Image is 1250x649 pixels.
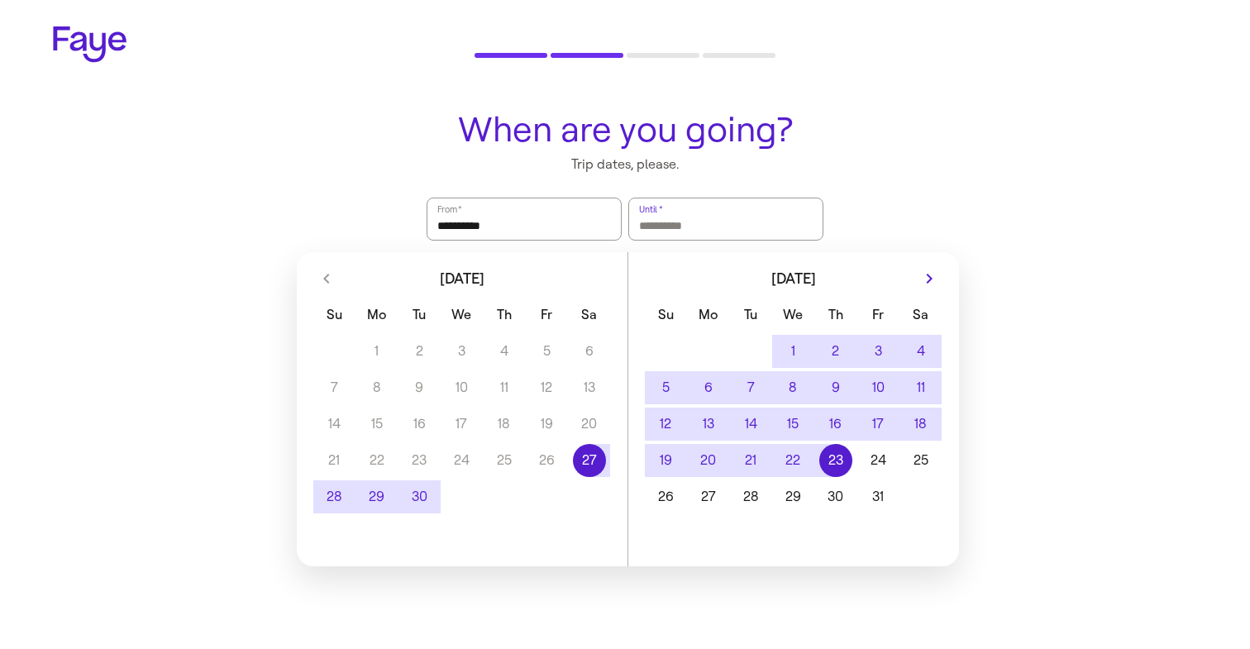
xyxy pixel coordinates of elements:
[687,408,729,441] button: 13
[527,298,566,332] span: Friday
[901,298,940,332] span: Saturday
[729,408,771,441] button: 14
[816,298,855,332] span: Thursday
[570,298,608,332] span: Saturday
[772,480,814,513] button: 29
[814,480,856,513] button: 30
[814,444,856,477] button: 23
[689,298,728,332] span: Monday
[417,155,833,174] p: Trip dates, please.
[899,444,942,477] button: 25
[568,444,610,477] button: 27
[645,408,687,441] button: 12
[772,444,814,477] button: 22
[315,298,354,332] span: Sunday
[859,298,898,332] span: Friday
[646,298,685,332] span: Sunday
[774,298,813,332] span: Wednesday
[857,408,899,441] button: 17
[399,298,438,332] span: Tuesday
[814,408,856,441] button: 16
[645,371,687,404] button: 5
[687,444,729,477] button: 20
[814,371,856,404] button: 9
[857,371,899,404] button: 10
[729,371,771,404] button: 7
[731,298,770,332] span: Tuesday
[772,408,814,441] button: 15
[899,408,942,441] button: 18
[814,335,856,368] button: 2
[857,335,899,368] button: 3
[687,371,729,404] button: 6
[729,480,771,513] button: 28
[771,271,816,286] span: [DATE]
[899,371,942,404] button: 11
[313,480,355,513] button: 28
[857,444,899,477] button: 24
[857,480,899,513] button: 31
[484,298,523,332] span: Thursday
[355,480,398,513] button: 29
[442,298,481,332] span: Wednesday
[899,335,942,368] button: 4
[687,480,729,513] button: 27
[417,111,833,149] h1: When are you going?
[645,444,687,477] button: 19
[436,201,463,217] label: From
[440,271,484,286] span: [DATE]
[357,298,396,332] span: Monday
[772,371,814,404] button: 8
[729,444,771,477] button: 21
[916,265,942,292] button: Next month
[645,480,687,513] button: 26
[772,335,814,368] button: 1
[398,480,440,513] button: 30
[637,201,664,217] label: Until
